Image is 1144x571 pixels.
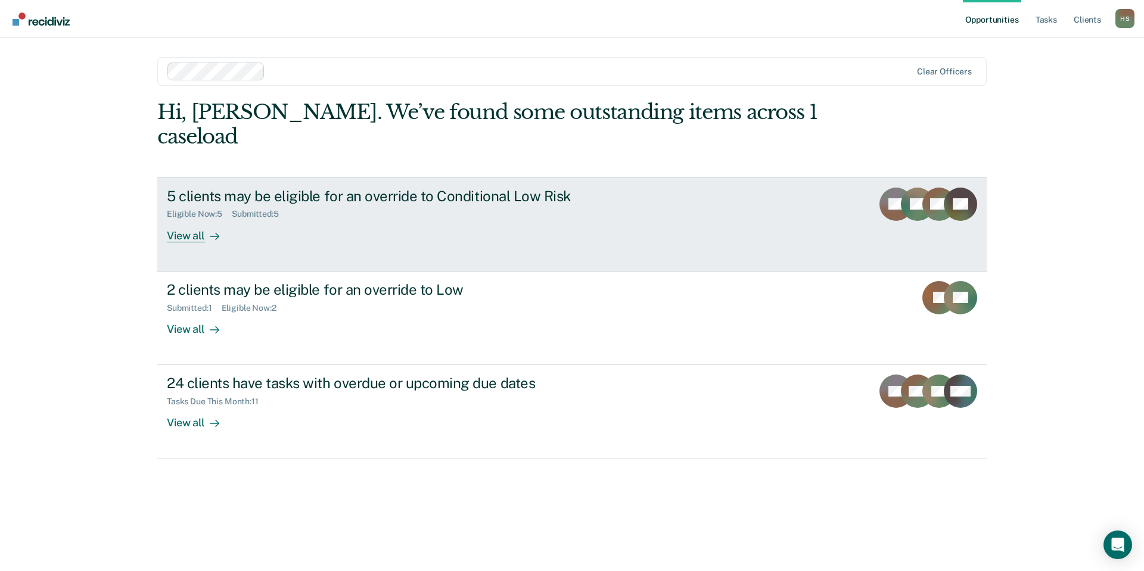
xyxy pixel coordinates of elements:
[157,272,987,365] a: 2 clients may be eligible for an override to LowSubmitted:1Eligible Now:2View all
[167,188,585,205] div: 5 clients may be eligible for an override to Conditional Low Risk
[222,303,286,313] div: Eligible Now : 2
[167,375,585,392] div: 24 clients have tasks with overdue or upcoming due dates
[167,219,234,242] div: View all
[1115,9,1134,28] button: Profile dropdown button
[167,397,268,407] div: Tasks Due This Month : 11
[1103,531,1132,559] div: Open Intercom Messenger
[167,281,585,298] div: 2 clients may be eligible for an override to Low
[167,313,234,336] div: View all
[167,407,234,430] div: View all
[232,209,288,219] div: Submitted : 5
[13,13,70,26] img: Recidiviz
[167,303,222,313] div: Submitted : 1
[1115,9,1134,28] div: H S
[157,100,821,149] div: Hi, [PERSON_NAME]. We’ve found some outstanding items across 1 caseload
[167,209,232,219] div: Eligible Now : 5
[157,365,987,458] a: 24 clients have tasks with overdue or upcoming due datesTasks Due This Month:11View all
[157,177,987,272] a: 5 clients may be eligible for an override to Conditional Low RiskEligible Now:5Submitted:5View all
[917,67,972,77] div: Clear officers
